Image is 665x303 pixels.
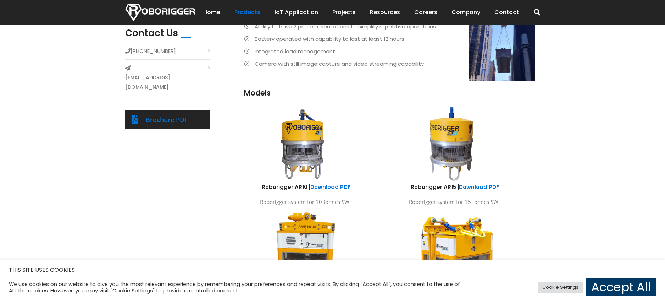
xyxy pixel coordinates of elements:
a: Projects [332,1,356,23]
li: Camera with still image capture and video streaming capability [244,59,535,69]
p: Roborigger system for 10 tonnes SWL [237,197,375,207]
p: Roborigger system for 15 tonnes SWL [386,197,524,207]
h2: Contact Us [125,28,178,39]
img: Nortech [125,4,195,21]
a: Download PDF [310,183,350,191]
a: Products [234,1,260,23]
li: Integrated load management [244,47,535,56]
li: Ability to have 2 preset orientations to simplify repetitive operations [244,22,535,31]
a: Resources [370,1,400,23]
h6: Roborigger AR10 | [237,183,375,191]
h5: THIS SITE USES COOKIES [9,265,656,275]
a: Home [203,1,220,23]
a: Accept All [586,278,656,296]
a: Download PDF [459,183,499,191]
li: Battery operated with capability to last at least 12 hours [244,34,535,44]
a: Careers [414,1,437,23]
li: [PHONE_NUMBER] [125,46,210,60]
a: Brochure PDF [146,115,188,124]
div: We use cookies on our website to give you the most relevant experience by remembering your prefer... [9,281,462,294]
h6: Roborigger AR15 | [386,183,524,191]
a: Company [451,1,480,23]
a: Cookie Settings [538,282,583,293]
a: Contact [494,1,519,23]
a: IoT Application [275,1,318,23]
h3: Models [244,88,535,98]
a: [EMAIL_ADDRESS][DOMAIN_NAME] [125,73,210,92]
